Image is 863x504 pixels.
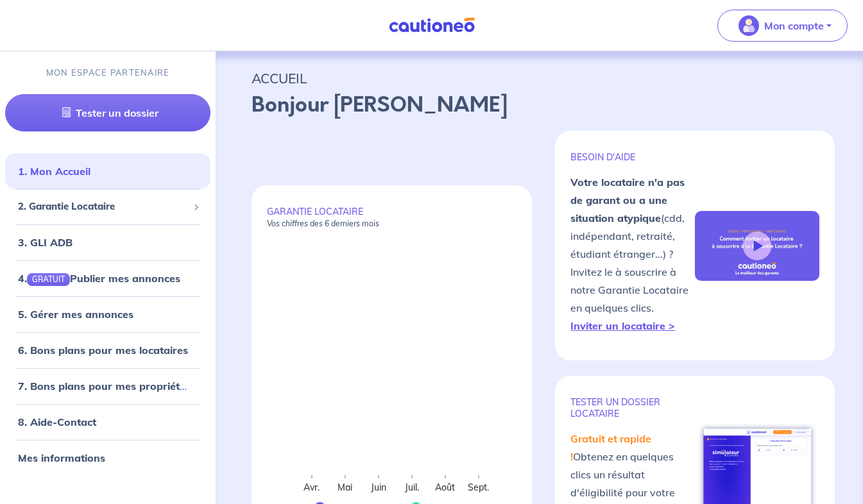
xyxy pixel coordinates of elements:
[5,337,210,363] div: 6. Bons plans pour mes locataires
[570,176,685,224] strong: Votre locataire n'a pas de garant ou a une situation atypique
[252,67,827,90] p: ACCUEIL
[570,151,695,163] p: BESOIN D'AIDE
[18,308,133,321] a: 5. Gérer mes annonces
[5,409,210,435] div: 8. Aide-Contact
[695,211,819,281] img: video-gli-new-none.jpg
[570,319,675,332] a: Inviter un locataire >
[18,344,188,357] a: 6. Bons plans pour mes locataires
[5,373,210,399] div: 7. Bons plans pour mes propriétaires
[5,301,210,327] div: 5. Gérer mes annonces
[18,451,105,464] a: Mes informations
[46,67,170,79] p: MON ESPACE PARTENAIRE
[18,272,180,285] a: 4.GRATUITPublier mes annonces
[304,482,320,493] text: Avr.
[570,173,695,335] p: (cdd, indépendant, retraité, étudiant étranger...) ? Invitez le à souscrire à notre Garantie Loca...
[5,445,210,471] div: Mes informations
[739,15,759,36] img: illu_account_valid_menu.svg
[18,236,73,249] a: 3. GLI ADB
[436,482,456,493] text: Août
[252,90,827,121] p: Bonjour [PERSON_NAME]
[764,18,824,33] p: Mon compte
[18,380,204,392] a: 7. Bons plans pour mes propriétaires
[384,17,480,33] img: Cautioneo
[370,482,386,493] text: Juin
[468,482,490,493] text: Sept.
[5,94,210,131] a: Tester un dossier
[5,194,210,219] div: 2. Garantie Locataire
[570,396,695,419] p: TESTER un dossier locataire
[404,482,419,493] text: Juil.
[267,206,517,229] p: GARANTIE LOCATAIRE
[5,230,210,255] div: 3. GLI ADB
[5,265,210,291] div: 4.GRATUITPublier mes annonces
[570,432,651,463] em: Gratuit et rapide !
[717,10,848,42] button: illu_account_valid_menu.svgMon compte
[5,158,210,184] div: 1. Mon Accueil
[338,482,353,493] text: Mai
[267,219,379,228] em: Vos chiffres des 6 derniers mois
[18,416,96,428] a: 8. Aide-Contact
[18,199,188,214] span: 2. Garantie Locataire
[18,165,90,178] a: 1. Mon Accueil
